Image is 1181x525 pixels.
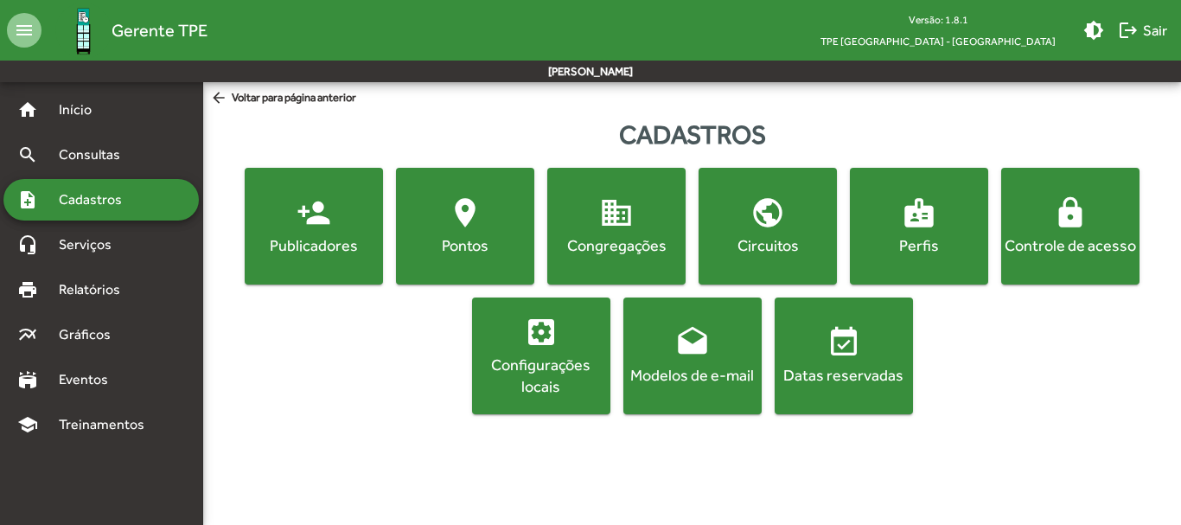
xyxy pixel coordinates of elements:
[48,324,134,345] span: Gráficos
[17,144,38,165] mat-icon: search
[807,30,1069,52] span: TPE [GEOGRAPHIC_DATA] - [GEOGRAPHIC_DATA]
[48,369,131,390] span: Eventos
[675,325,710,360] mat-icon: drafts
[7,13,41,48] mat-icon: menu
[17,279,38,300] mat-icon: print
[48,234,135,255] span: Serviços
[472,298,610,414] button: Configurações locais
[48,279,143,300] span: Relatórios
[547,168,686,285] button: Congregações
[1001,168,1140,285] button: Controle de acesso
[17,369,38,390] mat-icon: stadium
[17,414,38,435] mat-icon: school
[902,195,936,230] mat-icon: badge
[551,234,682,256] div: Congregações
[448,195,482,230] mat-icon: location_on
[396,168,534,285] button: Pontos
[524,315,559,349] mat-icon: settings_applications
[48,414,165,435] span: Treinamentos
[399,234,531,256] div: Pontos
[599,195,634,230] mat-icon: domain
[17,189,38,210] mat-icon: note_add
[750,195,785,230] mat-icon: public
[827,325,861,360] mat-icon: event_available
[55,3,112,59] img: Logo
[17,234,38,255] mat-icon: headset_mic
[48,189,144,210] span: Cadastros
[627,364,758,386] div: Modelos de e-mail
[1083,20,1104,41] mat-icon: brightness_medium
[775,298,913,414] button: Datas reservadas
[48,99,117,120] span: Início
[807,9,1069,30] div: Versão: 1.8.1
[623,298,762,414] button: Modelos de e-mail
[853,234,985,256] div: Perfis
[1118,20,1139,41] mat-icon: logout
[17,324,38,345] mat-icon: multiline_chart
[297,195,331,230] mat-icon: person_add
[203,115,1181,154] div: Cadastros
[702,234,833,256] div: Circuitos
[112,16,207,44] span: Gerente TPE
[1005,234,1136,256] div: Controle de acesso
[1111,15,1174,46] button: Sair
[210,89,232,108] mat-icon: arrow_back
[1118,15,1167,46] span: Sair
[476,354,607,397] div: Configurações locais
[41,3,207,59] a: Gerente TPE
[17,99,38,120] mat-icon: home
[850,168,988,285] button: Perfis
[245,168,383,285] button: Publicadores
[210,89,356,108] span: Voltar para página anterior
[248,234,380,256] div: Publicadores
[1053,195,1088,230] mat-icon: lock
[778,364,910,386] div: Datas reservadas
[699,168,837,285] button: Circuitos
[48,144,143,165] span: Consultas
